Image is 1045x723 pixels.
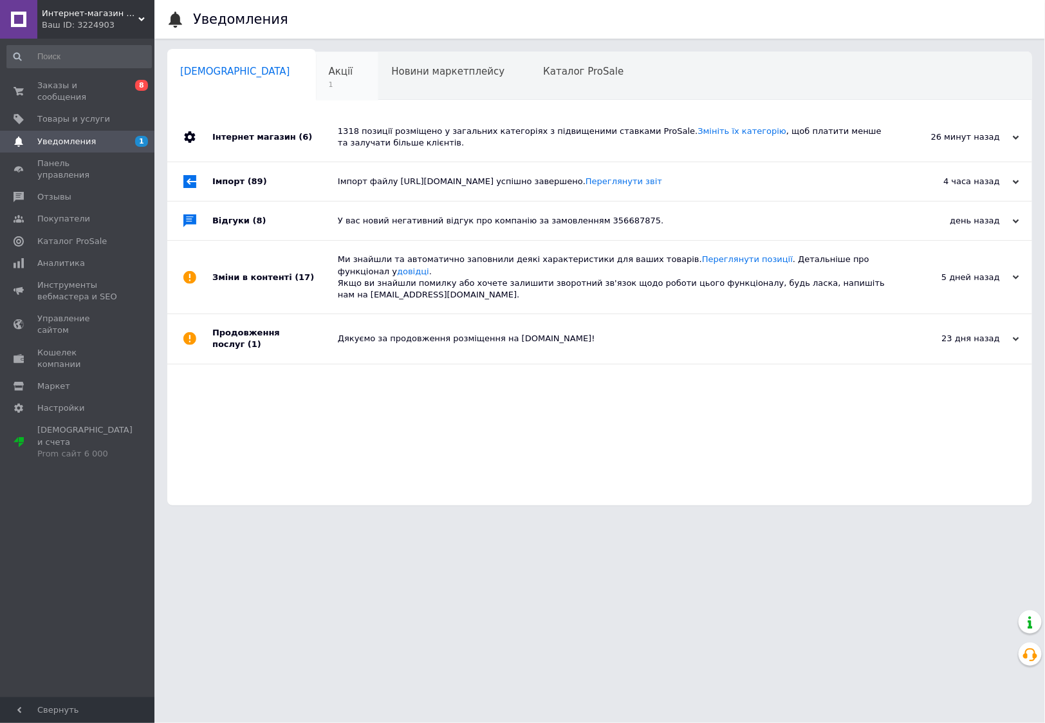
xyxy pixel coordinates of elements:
[193,12,288,27] h1: Уведомления
[338,126,891,149] div: 1318 позиції розміщено у загальних категоріях з підвищеними ставками ProSale. , щоб платити менше...
[37,213,90,225] span: Покупатели
[37,136,96,147] span: Уведомления
[6,45,152,68] input: Поиск
[135,136,148,147] span: 1
[212,202,338,240] div: Відгуки
[891,333,1019,344] div: 23 дня назад
[37,80,119,103] span: Заказы и сообщения
[891,176,1019,187] div: 4 часа назад
[37,347,119,370] span: Кошелек компании
[42,8,138,19] span: Интернет-магазин "Mad-MarketShop"
[299,132,312,142] span: (6)
[295,272,314,282] span: (17)
[212,314,338,363] div: Продовження послуг
[248,176,267,186] span: (89)
[702,254,793,264] a: Переглянути позиції
[37,258,85,269] span: Аналитика
[253,216,266,225] span: (8)
[338,254,891,301] div: Ми знайшли та автоматично заповнили деякі характеристики для ваших товарів. . Детальніше про функ...
[37,380,70,392] span: Маркет
[248,339,261,349] span: (1)
[37,424,133,460] span: [DEMOGRAPHIC_DATA] и счета
[212,241,338,314] div: Зміни в контенті
[586,176,662,186] a: Переглянути звіт
[180,66,290,77] span: [DEMOGRAPHIC_DATA]
[37,279,119,303] span: Инструменты вебмастера и SEO
[891,272,1019,283] div: 5 дней назад
[698,126,787,136] a: Змініть їх категорію
[135,80,148,91] span: 8
[338,333,891,344] div: Дякуємо за продовження розміщення на [DOMAIN_NAME]!
[329,80,353,89] span: 1
[37,448,133,460] div: Prom сайт 6 000
[397,267,429,276] a: довідці
[37,113,110,125] span: Товары и услуги
[891,131,1019,143] div: 26 минут назад
[37,313,119,336] span: Управление сайтом
[37,402,84,414] span: Настройки
[338,215,891,227] div: У вас новий негативний відгук про компанію за замовленням 356687875.
[37,236,107,247] span: Каталог ProSale
[42,19,154,31] div: Ваш ID: 3224903
[891,215,1019,227] div: день назад
[338,176,891,187] div: Імпорт файлу [URL][DOMAIN_NAME] успішно завершено.
[329,66,353,77] span: Акції
[37,191,71,203] span: Отзывы
[212,113,338,162] div: Інтернет магазин
[391,66,504,77] span: Новини маркетплейсу
[543,66,624,77] span: Каталог ProSale
[37,158,119,181] span: Панель управления
[212,162,338,201] div: Імпорт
